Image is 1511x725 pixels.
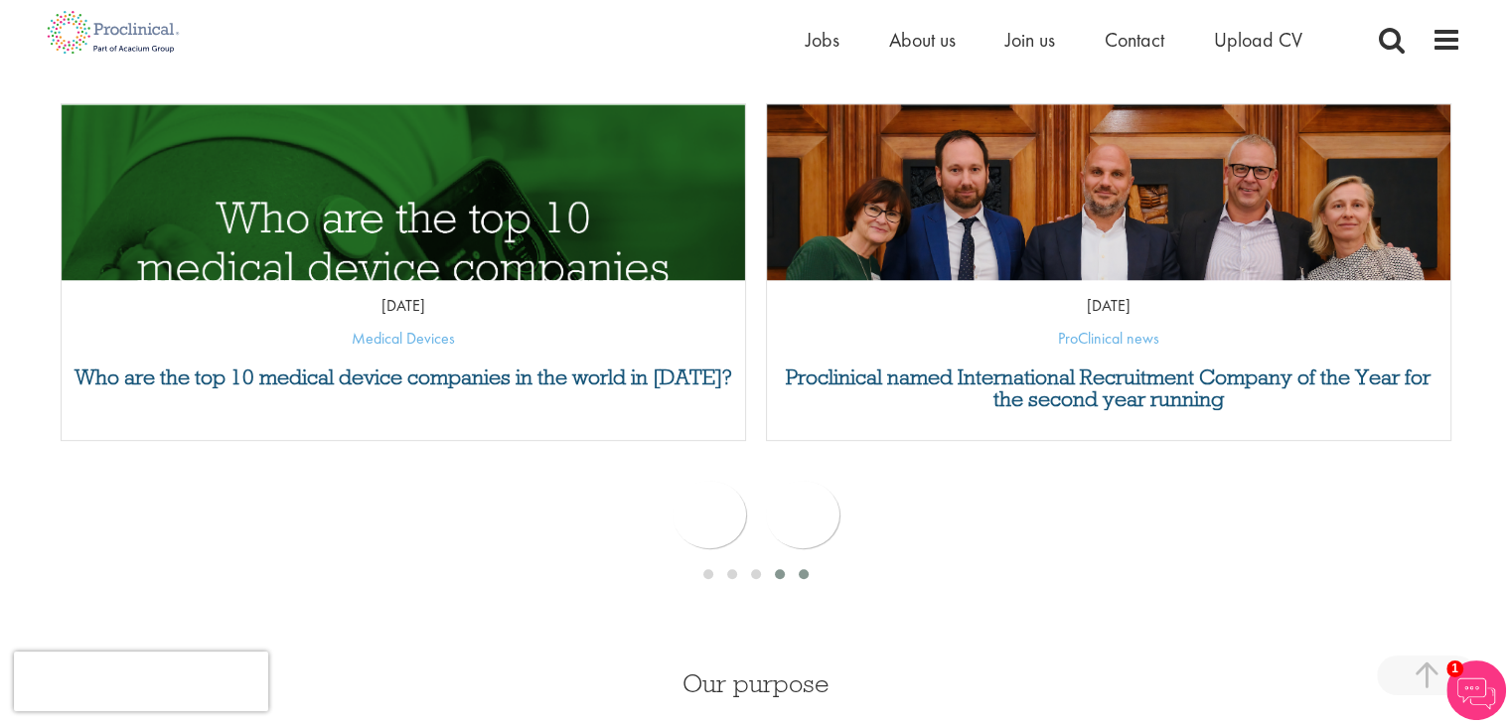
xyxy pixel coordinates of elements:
[1058,328,1159,349] a: ProClinical news
[14,652,268,711] iframe: reCAPTCHA
[62,104,745,280] a: Link to a post
[889,27,956,53] a: About us
[290,670,1221,696] h3: Our purpose
[673,481,746,548] div: prev
[1446,660,1463,677] span: 1
[72,366,735,388] a: Who are the top 10 medical device companies in the world in [DATE]?
[352,328,455,349] a: Medical Devices
[777,366,1440,410] a: Proclinical named International Recruitment Company of the Year for the second year running
[766,481,839,548] div: next
[62,295,745,318] p: [DATE]
[1446,660,1506,720] img: Chatbot
[1005,27,1055,53] a: Join us
[767,104,1450,280] a: Link to a post
[62,104,745,460] img: Top 10 Medical Device Companies 2024
[767,104,1450,461] img: Proclinical receives APSCo International Recruitment Company of the Year award
[1214,27,1302,53] a: Upload CV
[806,27,839,53] a: Jobs
[1105,27,1164,53] a: Contact
[767,295,1450,318] p: [DATE]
